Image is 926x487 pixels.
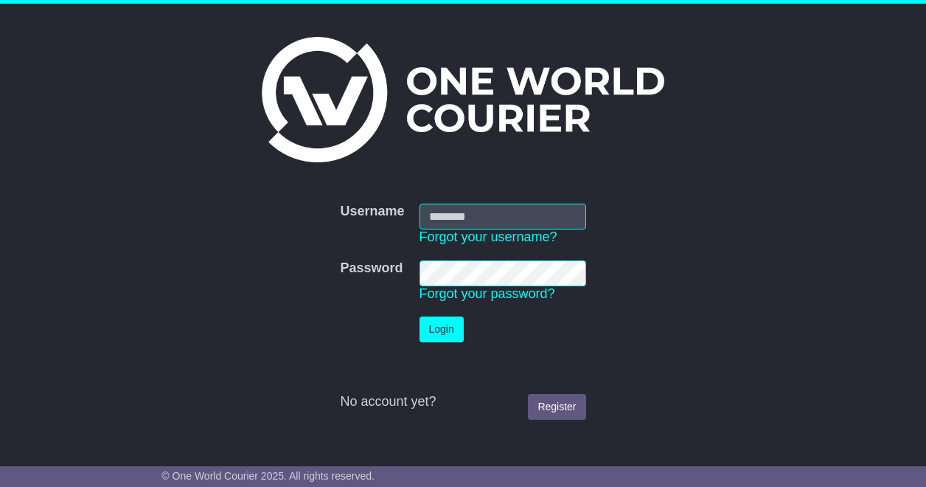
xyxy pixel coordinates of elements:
[340,260,403,277] label: Password
[420,286,555,301] a: Forgot your password?
[420,317,464,342] button: Login
[528,394,585,420] a: Register
[340,394,585,410] div: No account yet?
[161,470,375,482] span: © One World Courier 2025. All rights reserved.
[340,204,404,220] label: Username
[420,229,557,244] a: Forgot your username?
[262,37,664,162] img: One World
